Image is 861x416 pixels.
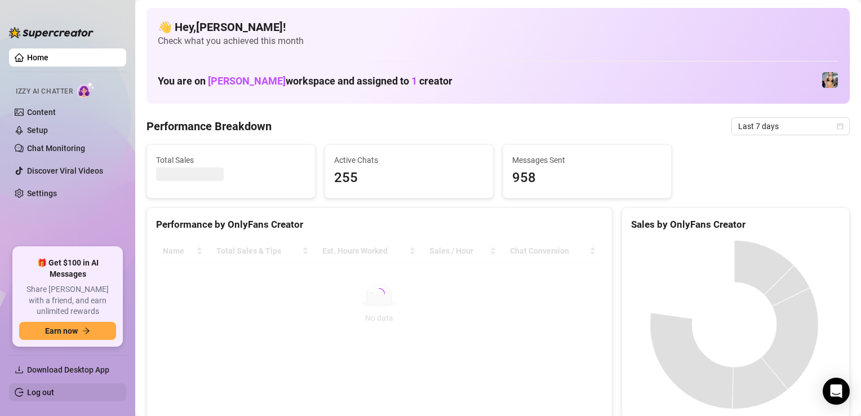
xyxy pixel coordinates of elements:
a: Home [27,53,48,62]
span: Download Desktop App [27,365,109,374]
span: Earn now [45,326,78,335]
a: Setup [27,126,48,135]
a: Settings [27,189,57,198]
span: 1 [411,75,417,87]
span: Last 7 days [738,118,843,135]
span: Messages Sent [512,154,662,166]
div: Performance by OnlyFans Creator [156,217,603,232]
span: calendar [837,123,844,130]
div: Open Intercom Messenger [823,378,850,405]
h4: 👋 Hey, [PERSON_NAME] ! [158,19,838,35]
span: [PERSON_NAME] [208,75,286,87]
button: Earn nowarrow-right [19,322,116,340]
span: Total Sales [156,154,306,166]
span: Check what you achieved this month [158,35,838,47]
a: Log out [27,388,54,397]
span: Active Chats [334,154,484,166]
a: Discover Viral Videos [27,166,103,175]
h4: Performance Breakdown [147,118,272,134]
img: logo-BBDzfeDw.svg [9,27,94,38]
span: loading [371,286,387,302]
span: 🎁 Get $100 in AI Messages [19,258,116,280]
span: 958 [512,167,662,189]
span: 255 [334,167,484,189]
span: Izzy AI Chatter [16,86,73,97]
a: Content [27,108,56,117]
div: Sales by OnlyFans Creator [631,217,840,232]
span: arrow-right [82,327,90,335]
h1: You are on workspace and assigned to creator [158,75,452,87]
a: Chat Monitoring [27,144,85,153]
img: AI Chatter [77,82,95,98]
span: download [15,365,24,374]
span: Share [PERSON_NAME] with a friend, and earn unlimited rewards [19,284,116,317]
img: Veronica [822,72,838,88]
